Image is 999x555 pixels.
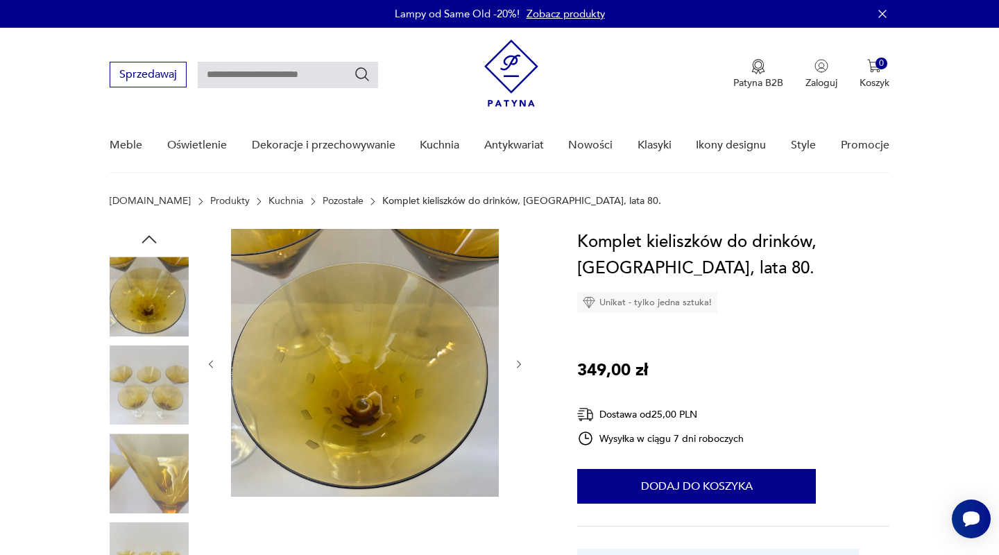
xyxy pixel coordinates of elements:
[577,292,717,313] div: Unikat - tylko jedna sztuka!
[484,40,538,107] img: Patyna - sklep z meblami i dekoracjami vintage
[867,59,881,73] img: Ikona koszyka
[231,229,499,497] img: Zdjęcie produktu Komplet kieliszków do drinków, Niemcy, lata 80.
[638,119,672,172] a: Klasyki
[527,7,605,21] a: Zobacz produkty
[696,119,766,172] a: Ikony designu
[751,59,765,74] img: Ikona medalu
[382,196,661,207] p: Komplet kieliszków do drinków, [GEOGRAPHIC_DATA], lata 80.
[577,229,889,282] h1: Komplet kieliszków do drinków, [GEOGRAPHIC_DATA], lata 80.
[577,469,816,504] button: Dodaj do koszyka
[167,119,227,172] a: Oświetlenie
[876,58,887,69] div: 0
[268,196,303,207] a: Kuchnia
[210,196,250,207] a: Produkty
[110,196,191,207] a: [DOMAIN_NAME]
[395,7,520,21] p: Lampy od Same Old -20%!
[791,119,816,172] a: Style
[110,345,189,425] img: Zdjęcie produktu Komplet kieliszków do drinków, Niemcy, lata 80.
[577,406,594,423] img: Ikona dostawy
[577,430,744,447] div: Wysyłka w ciągu 7 dni roboczych
[110,119,142,172] a: Meble
[484,119,544,172] a: Antykwariat
[110,71,187,80] a: Sprzedawaj
[733,59,783,89] a: Ikona medaluPatyna B2B
[110,434,189,513] img: Zdjęcie produktu Komplet kieliszków do drinków, Niemcy, lata 80.
[583,296,595,309] img: Ikona diamentu
[577,406,744,423] div: Dostawa od 25,00 PLN
[805,76,837,89] p: Zaloguj
[952,499,991,538] iframe: Smartsupp widget button
[568,119,613,172] a: Nowości
[577,357,648,384] p: 349,00 zł
[733,76,783,89] p: Patyna B2B
[860,76,889,89] p: Koszyk
[420,119,459,172] a: Kuchnia
[110,257,189,336] img: Zdjęcie produktu Komplet kieliszków do drinków, Niemcy, lata 80.
[860,59,889,89] button: 0Koszyk
[110,62,187,87] button: Sprzedawaj
[733,59,783,89] button: Patyna B2B
[841,119,889,172] a: Promocje
[814,59,828,73] img: Ikonka użytkownika
[354,66,370,83] button: Szukaj
[323,196,364,207] a: Pozostałe
[805,59,837,89] button: Zaloguj
[252,119,395,172] a: Dekoracje i przechowywanie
